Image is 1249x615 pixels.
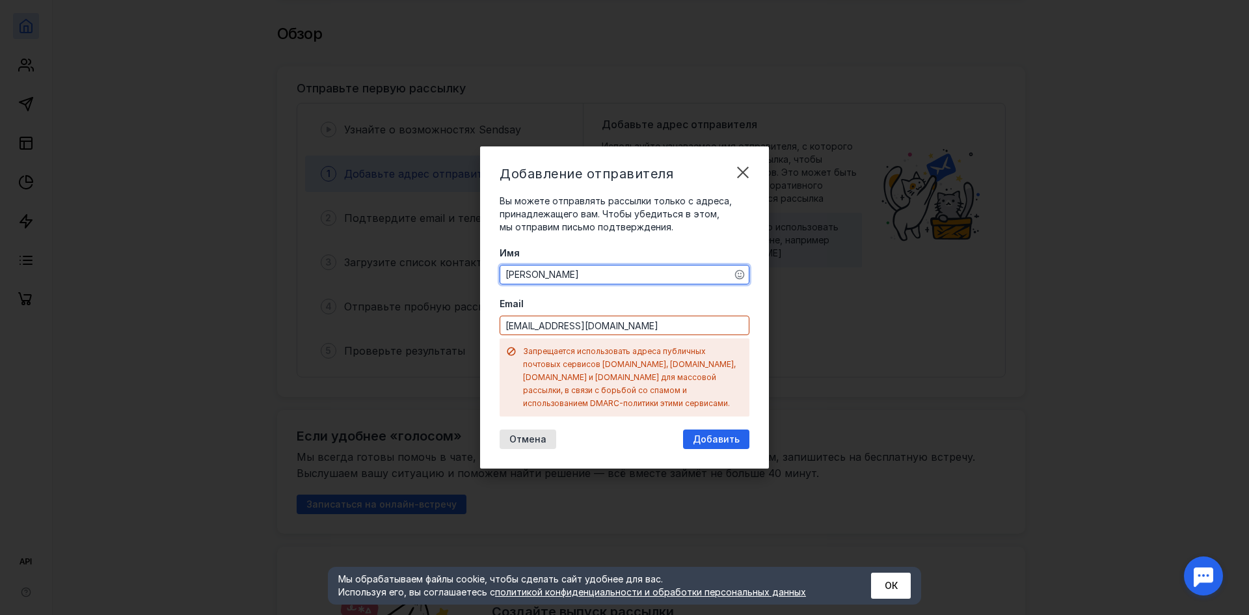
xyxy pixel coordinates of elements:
[338,573,839,599] div: Мы обрабатываем файлы cookie, чтобы сделать сайт удобнее для вас. Используя его, вы соглашаетесь c
[500,247,520,260] span: Имя
[500,166,673,182] span: Добавление отправителя
[495,586,806,597] a: политикой конфиденциальности и обработки персональных данных
[500,195,732,232] span: Вы можете отправлять рассылки только с адреса, принадлежащего вам. Чтобы убедиться в этом, мы отп...
[871,573,911,599] button: ОК
[509,434,546,445] span: Отмена
[693,434,740,445] span: Добавить
[683,430,749,449] button: Добавить
[523,345,743,410] div: Запрещается использовать адреса публичных почтовых сервисов [DOMAIN_NAME], [DOMAIN_NAME], [DOMAIN...
[500,430,556,449] button: Отмена
[500,266,749,284] textarea: [PERSON_NAME]
[500,297,524,310] span: Email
